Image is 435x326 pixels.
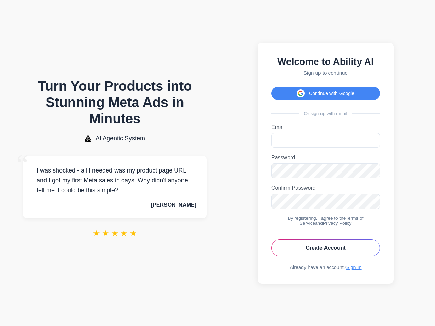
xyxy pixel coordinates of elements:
[271,124,380,130] label: Email
[33,166,196,195] p: I was shocked - all I needed was my product page URL and I got my first Meta sales in days. Why d...
[271,185,380,191] label: Confirm Password
[323,221,352,226] a: Privacy Policy
[271,87,380,100] button: Continue with Google
[23,78,207,127] h1: Turn Your Products into Stunning Meta Ads in Minutes
[271,265,380,270] div: Already have an account?
[271,239,380,256] button: Create Account
[16,149,29,180] span: “
[111,229,119,238] span: ★
[129,229,137,238] span: ★
[33,202,196,208] p: — [PERSON_NAME]
[120,229,128,238] span: ★
[271,111,380,116] div: Or sign up with email
[93,229,100,238] span: ★
[102,229,109,238] span: ★
[346,265,362,270] a: Sign In
[271,155,380,161] label: Password
[85,135,91,142] img: AI Agentic System Logo
[300,216,364,226] a: Terms of Service
[95,135,145,142] span: AI Agentic System
[271,70,380,76] p: Sign up to continue
[271,216,380,226] div: By registering, I agree to the and
[271,56,380,67] h2: Welcome to Ability AI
